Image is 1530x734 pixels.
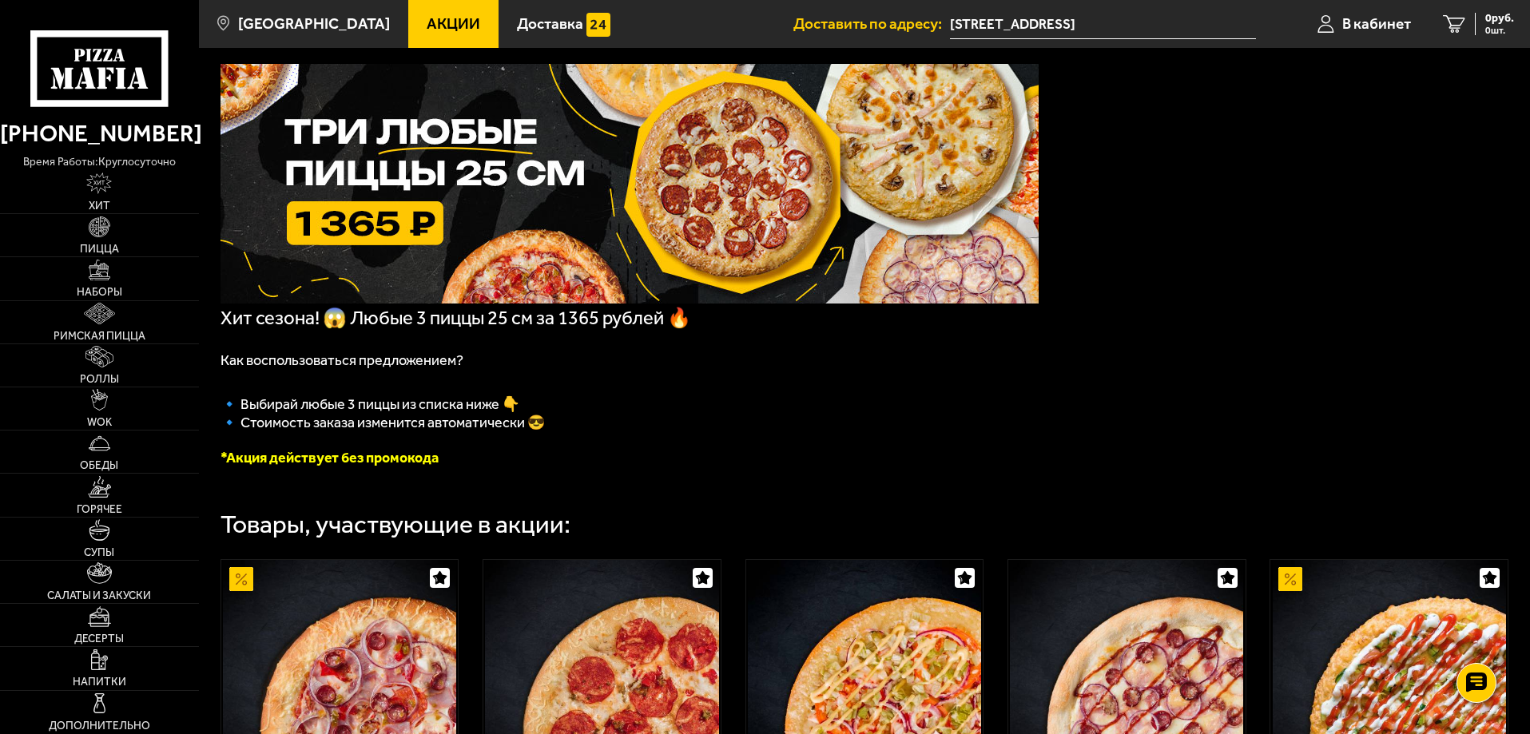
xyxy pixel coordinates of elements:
span: Доставить по адресу: [793,16,950,31]
img: Акционный [1278,567,1302,591]
span: Напитки [73,676,126,688]
img: 15daf4d41897b9f0e9f617042186c801.svg [586,13,610,37]
span: Роллы [80,374,119,385]
span: Дополнительно [49,720,150,732]
span: Акции [427,16,480,31]
span: Супы [84,547,114,558]
span: Хит сезона! 😱 Любые 3 пиццы 25 см за 1365 рублей 🔥 [221,307,691,329]
span: 🔹 Стоимость заказа изменится автоматически 😎 [221,414,545,431]
span: Салаты и закуски [47,590,151,601]
img: 1024x1024 [221,64,1039,304]
span: 0 шт. [1485,26,1514,35]
span: Римская пицца [54,331,145,342]
span: Десерты [74,633,124,645]
span: WOK [87,417,112,428]
span: [GEOGRAPHIC_DATA] [238,16,390,31]
span: Гражданский проспект, 121/100 [950,10,1256,39]
span: Горячее [77,504,122,515]
div: Товары, участвующие в акции: [221,512,570,538]
span: Наборы [77,287,122,298]
span: 0 руб. [1485,13,1514,24]
span: Хит [89,200,110,212]
img: Акционный [229,567,253,591]
span: В кабинет [1342,16,1411,31]
span: Пицца [80,244,119,255]
font: *Акция действует без промокода [221,449,439,466]
input: Ваш адрес доставки [950,10,1256,39]
span: Обеды [80,460,118,471]
span: Как воспользоваться предложением? [221,351,463,369]
span: Доставка [517,16,583,31]
span: 🔹﻿ Выбирай любые 3 пиццы из списка ниже 👇 [221,395,519,413]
